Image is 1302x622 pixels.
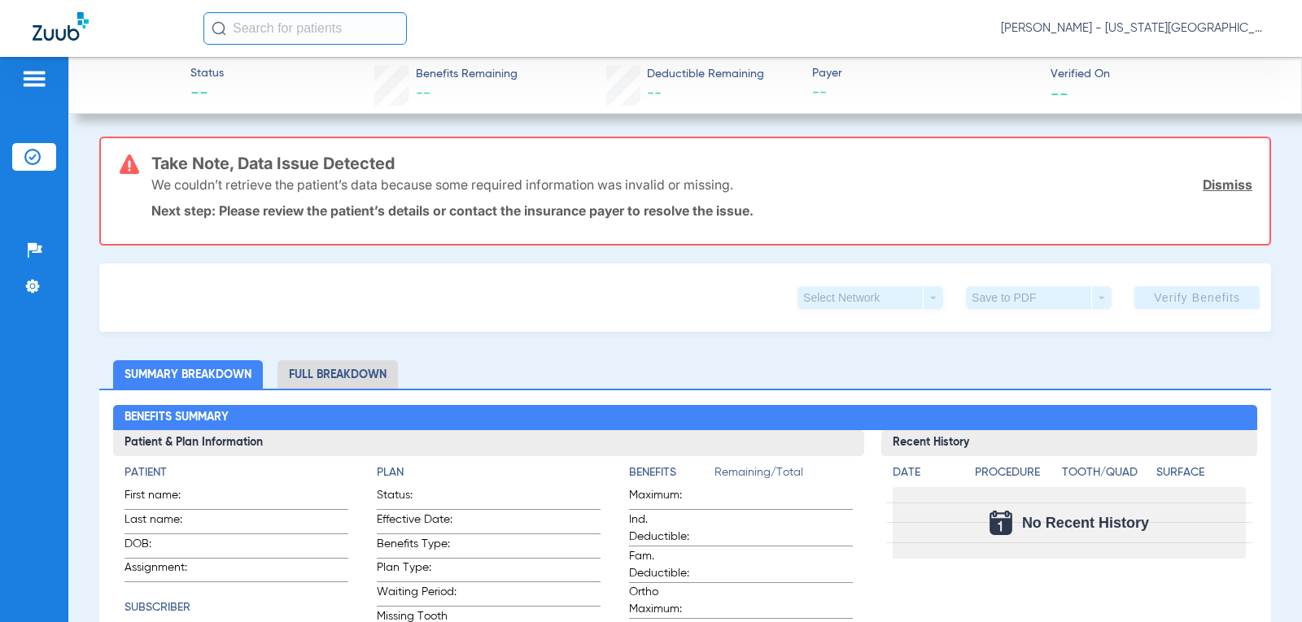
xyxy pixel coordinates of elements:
[629,487,709,509] span: Maximum:
[629,584,709,618] span: Ortho Maximum:
[975,464,1055,481] h4: Procedure
[881,430,1256,456] h3: Recent History
[125,559,204,581] span: Assignment:
[629,464,714,487] app-breakdown-title: Benefits
[893,464,961,481] h4: Date
[377,584,457,606] span: Waiting Period:
[212,21,226,36] img: Search Icon
[1051,85,1068,102] span: --
[120,154,139,174] img: error-icon
[647,86,662,101] span: --
[990,511,1012,535] img: Calendar
[190,65,224,82] span: Status
[377,511,457,533] span: Effective Date:
[1156,464,1245,487] app-breakdown-title: Surface
[629,548,709,582] span: Fam. Deductible:
[416,86,430,101] span: --
[1156,464,1245,481] h4: Surface
[377,536,457,558] span: Benefits Type:
[125,464,348,481] h4: Patient
[647,66,764,83] span: Deductible Remaining
[151,202,1252,219] p: Next step: Please review the patient’s details or contact the insurance payer to resolve the issue.
[629,464,714,481] h4: Benefits
[113,360,263,389] li: Summary Breakdown
[975,464,1055,487] app-breakdown-title: Procedure
[812,83,1037,103] span: --
[21,69,47,89] img: hamburger-icon
[151,155,1252,172] h3: Take Note, Data Issue Detected
[377,464,601,481] h4: Plan
[812,65,1037,82] span: Payer
[1051,66,1275,83] span: Verified On
[714,464,853,487] span: Remaining/Total
[416,66,518,83] span: Benefits Remaining
[1203,176,1252,193] a: Dismiss
[125,536,204,558] span: DOB:
[125,511,204,533] span: Last name:
[125,487,204,509] span: First name:
[113,405,1256,431] h2: Benefits Summary
[203,12,407,45] input: Search for patients
[113,430,864,456] h3: Patient & Plan Information
[377,487,457,509] span: Status:
[190,83,224,106] span: --
[33,12,89,41] img: Zuub Logo
[629,511,709,546] span: Ind. Deductible:
[277,360,398,389] li: Full Breakdown
[893,464,961,487] app-breakdown-title: Date
[125,599,348,616] h4: Subscriber
[151,176,733,193] p: We couldn’t retrieve the patient’s data because some required information was invalid or missing.
[1062,464,1151,481] h4: Tooth/Quad
[377,559,457,581] span: Plan Type:
[1001,20,1269,37] span: [PERSON_NAME] - [US_STATE][GEOGRAPHIC_DATA] Dental - [GEOGRAPHIC_DATA]
[1062,464,1151,487] app-breakdown-title: Tooth/Quad
[1022,515,1149,531] span: No Recent History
